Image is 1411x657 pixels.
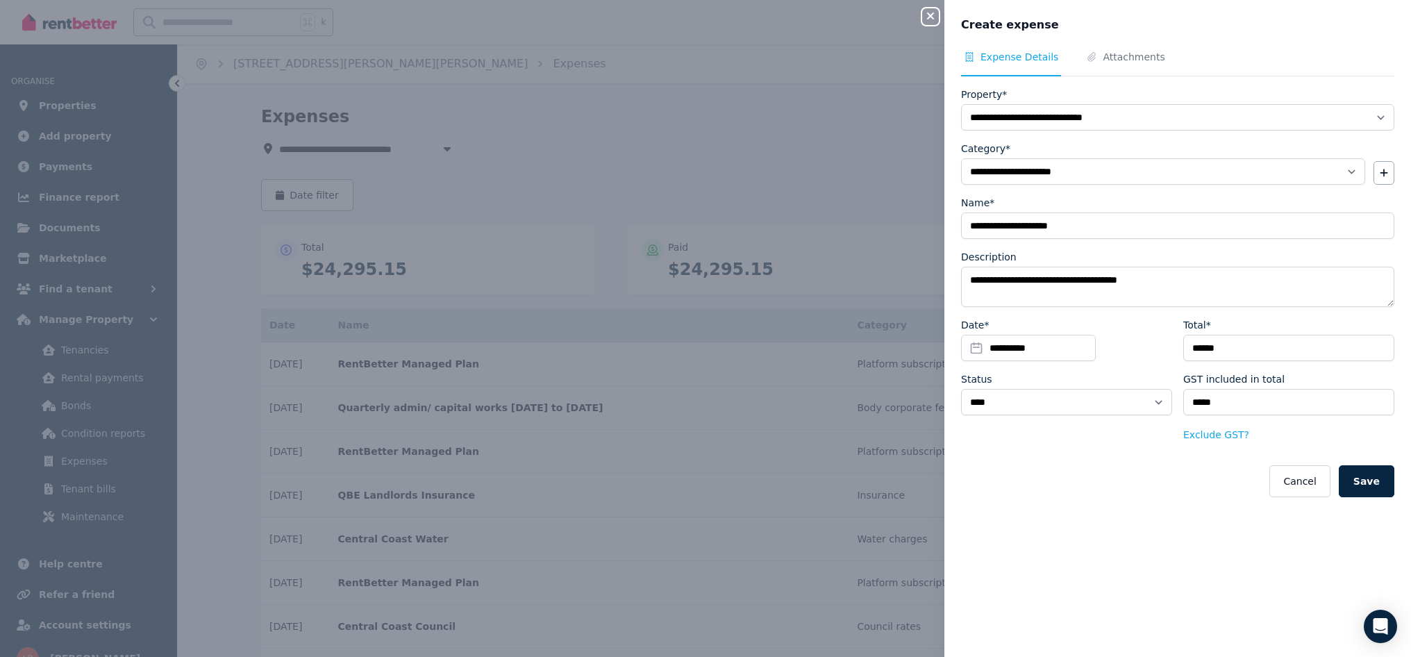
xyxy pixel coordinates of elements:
label: Category* [961,142,1010,156]
button: Cancel [1269,465,1330,497]
span: Create expense [961,17,1059,33]
button: Save [1339,465,1394,497]
span: Expense Details [980,50,1058,64]
label: Name* [961,196,994,210]
label: Total* [1183,318,1211,332]
label: Status [961,372,992,386]
label: GST included in total [1183,372,1285,386]
label: Property* [961,88,1007,101]
nav: Tabs [961,50,1394,76]
label: Description [961,250,1017,264]
div: Open Intercom Messenger [1364,610,1397,643]
button: Exclude GST? [1183,428,1249,442]
label: Date* [961,318,989,332]
span: Attachments [1103,50,1164,64]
